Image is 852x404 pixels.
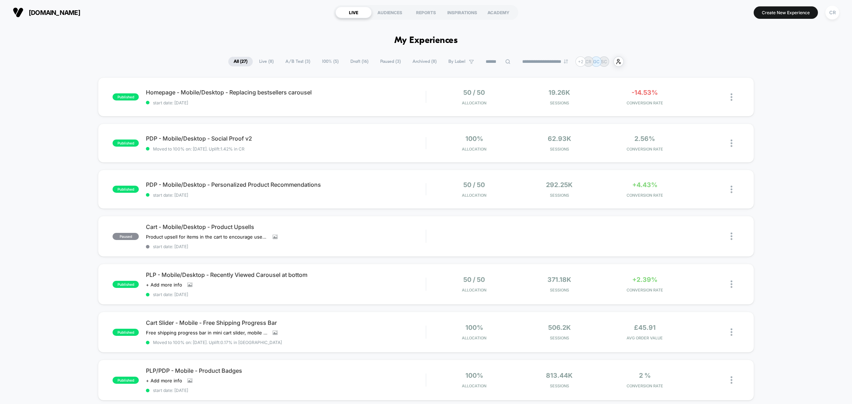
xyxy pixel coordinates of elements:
img: Visually logo [13,7,23,18]
img: close [731,328,732,336]
span: By Label [448,59,465,64]
span: Allocation [462,335,486,340]
span: Sessions [519,335,600,340]
span: PLP/PDP - Mobile - Product Badges [146,367,426,374]
span: Sessions [519,193,600,198]
div: LIVE [335,7,372,18]
span: Allocation [462,383,486,388]
button: Create New Experience [754,6,818,19]
span: + Add more info [146,282,182,288]
span: 371.18k [547,276,571,283]
span: start date: [DATE] [146,244,426,249]
span: Archived ( 8 ) [407,57,442,66]
span: Draft ( 16 ) [345,57,374,66]
span: published [113,93,139,100]
span: All ( 27 ) [228,57,253,66]
span: CONVERSION RATE [604,193,686,198]
p: SC [601,59,607,64]
span: start date: [DATE] [146,192,426,198]
span: published [113,329,139,336]
span: +2.39% [632,276,657,283]
img: close [731,186,732,193]
img: close [731,140,732,147]
span: Cart Slider - Mobile - Free Shipping Progress Bar [146,319,426,326]
span: 100% [465,324,483,331]
span: Cart - Mobile/Desktop - Product Upsells [146,223,426,230]
span: CONVERSION RATE [604,288,686,293]
img: close [731,93,732,101]
p: GC [593,59,600,64]
span: A/B Test ( 3 ) [280,57,316,66]
span: start date: [DATE] [146,292,426,297]
h1: My Experiences [394,36,458,46]
span: Allocation [462,147,486,152]
span: Homepage - Mobile/Desktop - Replacing bestsellers carousel [146,89,426,96]
span: 50 / 50 [463,89,485,96]
span: Allocation [462,288,486,293]
span: published [113,377,139,384]
span: Free shipping progress bar in mini cart slider, mobile only [146,330,267,335]
span: 813.44k [546,372,573,379]
span: £45.91 [634,324,656,331]
span: +4.43% [632,181,657,189]
div: CR [825,6,839,20]
span: -14.53% [632,89,658,96]
span: Sessions [519,147,600,152]
span: Moved to 100% on: [DATE] . Uplift: 1.42% in CR [153,146,245,152]
span: Sessions [519,100,600,105]
span: CONVERSION RATE [604,383,686,388]
span: PDP - Mobile/Desktop - Social Proof v2 [146,135,426,142]
span: 50 / 50 [463,276,485,283]
span: published [113,140,139,147]
span: CONVERSION RATE [604,147,686,152]
span: Live ( 8 ) [254,57,279,66]
span: AVG ORDER VALUE [604,335,686,340]
span: 19.26k [548,89,570,96]
span: 506.2k [548,324,571,331]
span: PDP - Mobile/Desktop - Personalized Product Recommendations [146,181,426,188]
span: + Add more info [146,378,182,383]
span: paused [113,233,139,240]
span: Product upsell for items in the cart to encourage users to add more items to their basket/increas... [146,234,267,240]
img: close [731,376,732,384]
span: 292.25k [546,181,573,189]
span: published [113,281,139,288]
img: close [731,280,732,288]
span: Allocation [462,100,486,105]
span: 100% [465,135,483,142]
span: Sessions [519,288,600,293]
button: [DOMAIN_NAME] [11,7,82,18]
span: 2.56% [634,135,655,142]
span: CONVERSION RATE [604,100,686,105]
span: start date: [DATE] [146,100,426,105]
p: CR [585,59,591,64]
span: Moved to 100% on: [DATE] . Uplift: 0.17% in [GEOGRAPHIC_DATA] [153,340,282,345]
span: Sessions [519,383,600,388]
button: CR [823,5,841,20]
span: Paused ( 3 ) [375,57,406,66]
span: PLP - Mobile/Desktop - Recently Viewed Carousel at bottom [146,271,426,278]
span: start date: [DATE] [146,388,426,393]
span: 100% [465,372,483,379]
div: INSPIRATIONS [444,7,480,18]
div: AUDIENCES [372,7,408,18]
span: 50 / 50 [463,181,485,189]
div: REPORTS [408,7,444,18]
span: 100% ( 5 ) [317,57,344,66]
span: 62.93k [548,135,571,142]
span: 2 % [639,372,651,379]
span: Allocation [462,193,486,198]
span: [DOMAIN_NAME] [29,9,80,16]
div: + 2 [575,56,586,67]
div: ACADEMY [480,7,517,18]
span: published [113,186,139,193]
img: end [564,59,568,64]
img: close [731,233,732,240]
